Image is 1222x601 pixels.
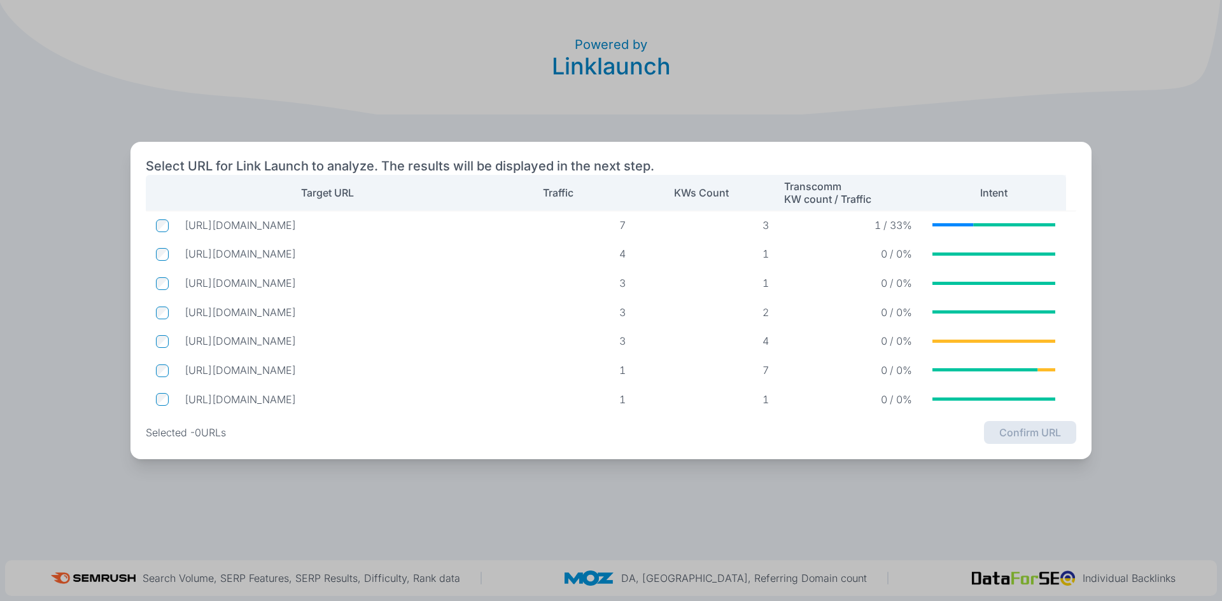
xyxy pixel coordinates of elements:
p: 3 [503,277,626,289]
p: 3 [503,306,626,319]
p: https://globalcarboncouncil.com/projects/project-registration-issuance/ [185,306,482,319]
p: https://globalcarboncouncil.com/for-stakeholders/verifiers/ [185,393,482,406]
p: 0 / 0% [789,335,912,347]
p: 1 [503,364,626,376]
p: Traffic [543,186,573,199]
p: 4 [646,335,769,347]
p: https://globalcarboncouncil.com/gcc-sp-global-commodity-insights-and-cix-announce-strategic-agree... [185,219,482,231]
p: Transcomm KW count / Traffic [784,180,871,205]
p: Intent [980,186,1008,199]
p: 1 [646,393,769,406]
p: https://globalcarboncouncil.com/how-gcc-works/carbon-registry/ [185,364,482,376]
p: KWs Count [674,186,729,199]
p: https://globalcarboncouncil.com/introducing-the-all-in-one-gcc-2-0-user-manual/ [185,335,482,347]
p: 1 [646,247,769,260]
h2: Select URL for Link Launch to analyze. The results will be displayed in the next step. [146,157,654,175]
p: 7 [646,364,769,376]
p: 0 / 0% [789,393,912,406]
p: 0 / 0% [789,247,912,260]
p: 3 [646,219,769,231]
p: Selected - 0 URLs [146,426,226,439]
p: 7 [503,219,626,231]
p: https://globalcarboncouncil.com/category/newsletter/ [185,277,482,289]
p: 2 [646,306,769,319]
p: https://globalcarboncouncil.com/how-gcc-works/methodologies/ [185,247,482,260]
p: 3 [503,335,626,347]
p: 0 / 0% [789,306,912,319]
p: 1 [646,277,769,289]
p: 0 / 0% [789,364,912,376]
p: 0 / 0% [789,277,912,289]
p: 4 [503,247,626,260]
p: 1 / 33% [789,219,912,231]
button: Confirm URL [984,421,1076,444]
p: Target URL [301,186,354,199]
p: 1 [503,393,626,406]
